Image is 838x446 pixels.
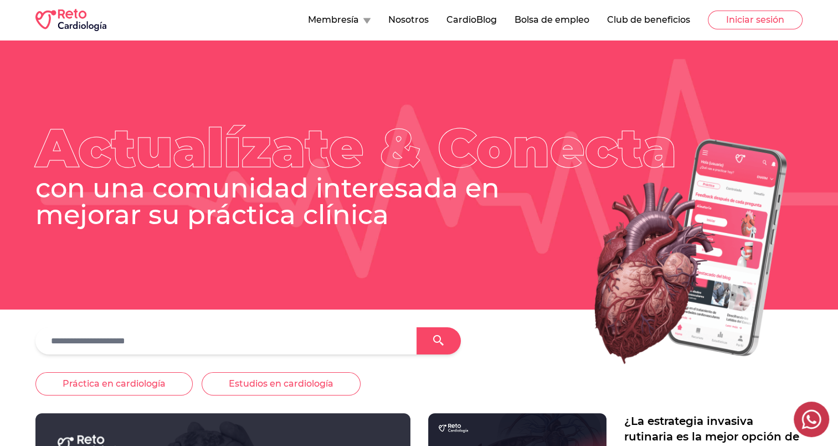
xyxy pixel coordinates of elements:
[515,13,589,27] button: Bolsa de empleo
[446,13,497,27] button: CardioBlog
[607,13,690,27] button: Club de beneficios
[308,13,371,27] button: Membresía
[202,372,361,396] button: Estudios en cardiología
[388,13,429,27] button: Nosotros
[35,9,106,31] img: RETO Cardio Logo
[708,11,803,29] button: Iniciar sesión
[541,126,803,378] img: Heart
[35,372,193,396] button: Práctica en cardiología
